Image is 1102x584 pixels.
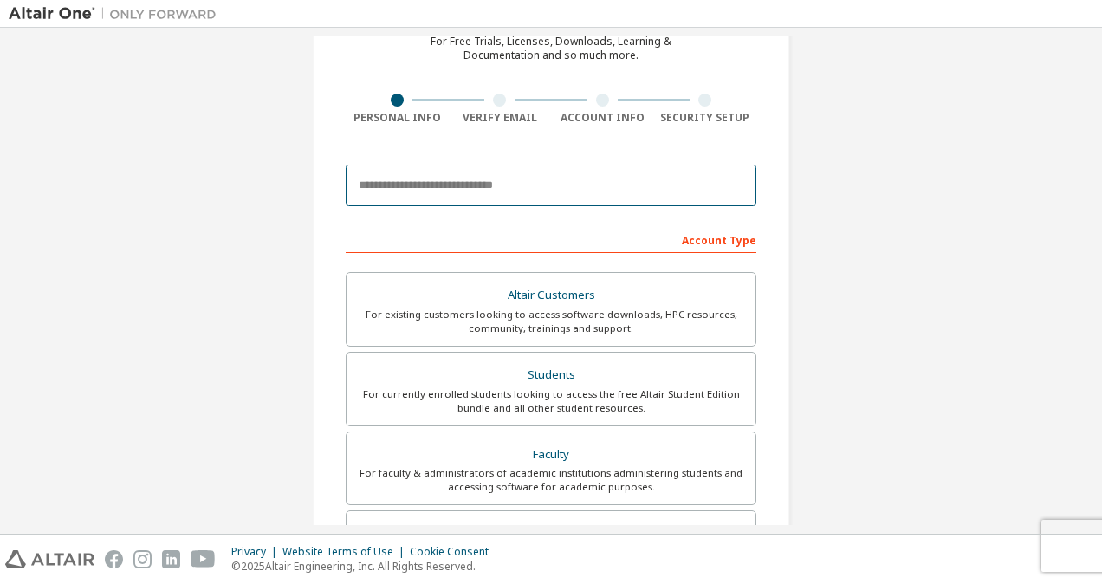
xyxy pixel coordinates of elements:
[162,550,180,568] img: linkedin.svg
[191,550,216,568] img: youtube.svg
[357,363,745,387] div: Students
[449,111,552,125] div: Verify Email
[410,545,499,559] div: Cookie Consent
[105,550,123,568] img: facebook.svg
[551,111,654,125] div: Account Info
[357,466,745,494] div: For faculty & administrators of academic institutions administering students and accessing softwa...
[133,550,152,568] img: instagram.svg
[346,225,756,253] div: Account Type
[231,559,499,574] p: © 2025 Altair Engineering, Inc. All Rights Reserved.
[357,308,745,335] div: For existing customers looking to access software downloads, HPC resources, community, trainings ...
[654,111,757,125] div: Security Setup
[346,111,449,125] div: Personal Info
[357,387,745,415] div: For currently enrolled students looking to access the free Altair Student Edition bundle and all ...
[431,35,671,62] div: For Free Trials, Licenses, Downloads, Learning & Documentation and so much more.
[357,443,745,467] div: Faculty
[357,283,745,308] div: Altair Customers
[231,545,282,559] div: Privacy
[282,545,410,559] div: Website Terms of Use
[9,5,225,23] img: Altair One
[357,522,745,546] div: Everyone else
[5,550,94,568] img: altair_logo.svg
